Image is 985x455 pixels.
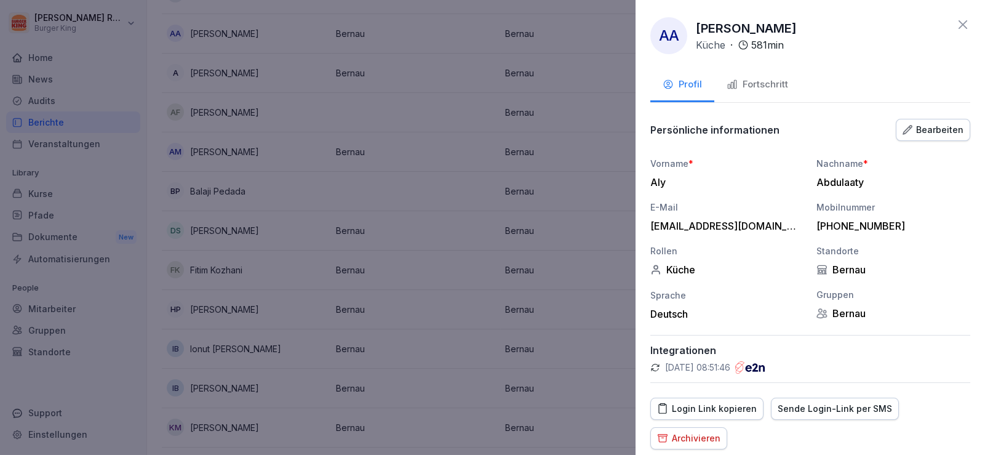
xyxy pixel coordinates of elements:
div: [PHONE_NUMBER] [816,220,964,232]
div: · [696,38,784,52]
img: e2n.png [735,361,765,374]
div: Abdulaaty [816,176,964,188]
div: Profil [663,78,702,92]
div: Standorte [816,244,970,257]
div: Rollen [650,244,804,257]
div: Gruppen [816,288,970,301]
button: Fortschritt [714,69,800,102]
p: [PERSON_NAME] [696,19,797,38]
div: Deutsch [650,308,804,320]
p: Persönliche informationen [650,124,780,136]
div: Sprache [650,289,804,302]
div: Aly [650,176,798,188]
div: Vorname [650,157,804,170]
p: Integrationen [650,344,970,356]
button: Profil [650,69,714,102]
button: Bearbeiten [896,119,970,141]
div: Bernau [816,307,970,320]
div: Bernau [816,264,970,276]
p: Küche [696,38,725,52]
button: Archivieren [650,427,727,449]
div: [EMAIL_ADDRESS][DOMAIN_NAME] [650,220,798,232]
div: Bearbeiten [903,123,963,137]
p: 581 min [751,38,784,52]
div: Nachname [816,157,970,170]
div: AA [650,17,687,54]
button: Login Link kopieren [650,398,764,420]
div: Login Link kopieren [657,402,757,416]
div: Sende Login-Link per SMS [778,402,892,416]
button: Sende Login-Link per SMS [771,398,899,420]
div: Küche [650,264,804,276]
div: Fortschritt [727,78,788,92]
div: Mobilnummer [816,201,970,214]
p: [DATE] 08:51:46 [665,361,730,374]
div: Archivieren [657,432,720,445]
div: E-Mail [650,201,804,214]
